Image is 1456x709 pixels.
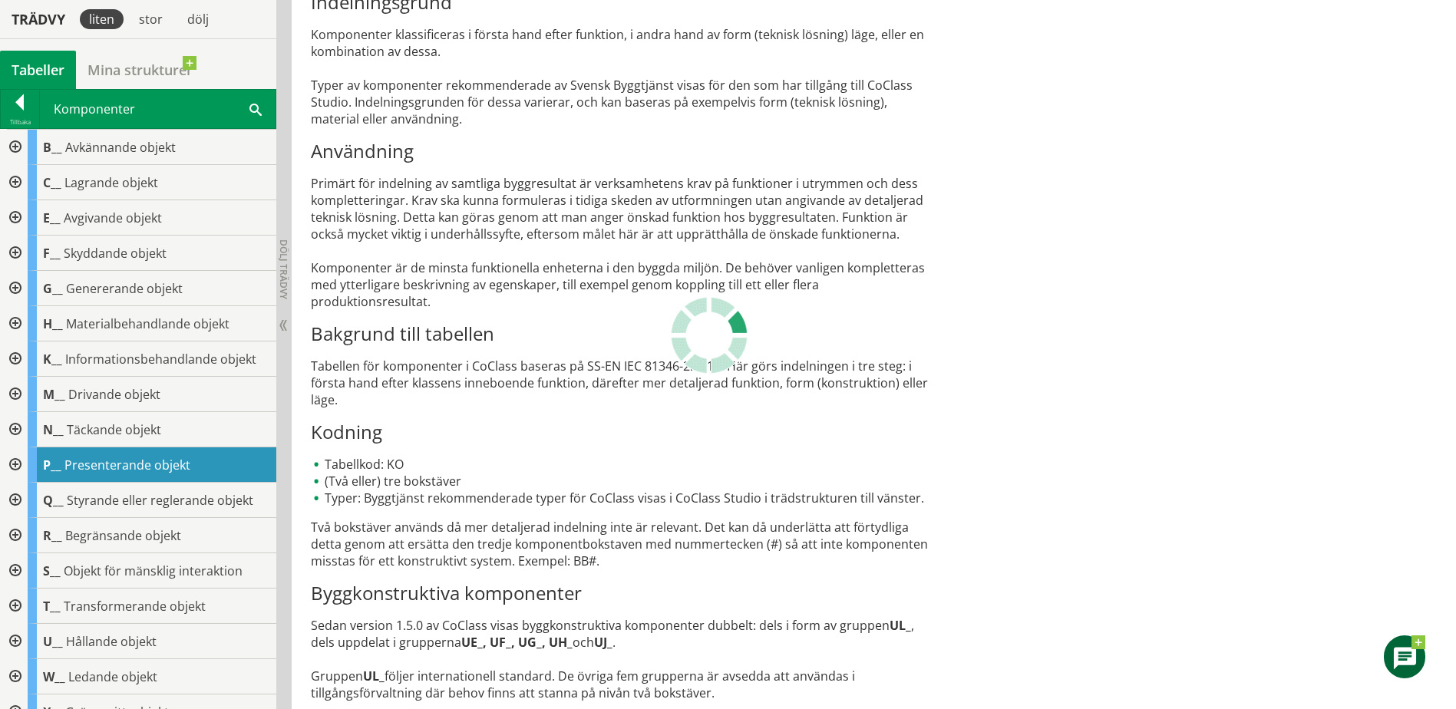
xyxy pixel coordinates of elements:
span: Hållande objekt [66,633,157,650]
span: H__ [43,315,63,332]
h3: Kodning [311,420,932,444]
span: Avkännande objekt [65,139,176,156]
h3: Användning [311,140,932,163]
span: Q__ [43,492,64,509]
strong: UJ_ [594,634,612,651]
span: E__ [43,209,61,226]
div: stor [130,9,172,29]
span: K__ [43,351,62,368]
li: Tabellkod: KO [311,456,932,473]
strong: UE_, UF_, UG_, UH_ [461,634,573,651]
img: Laddar [671,297,748,374]
span: G__ [43,280,63,297]
li: Typer: Byggtjänst rekommenderade typer för CoClass visas i CoClass Studio i trädstrukturen till v... [311,490,932,506]
span: Sök i tabellen [249,101,262,117]
span: Ledande objekt [68,668,157,685]
div: Trädvy [3,11,74,28]
span: Begränsande objekt [65,527,181,544]
span: Presenterande objekt [64,457,190,473]
span: P__ [43,457,61,473]
span: Informationsbehandlande objekt [65,351,256,368]
div: dölj [178,9,218,29]
h3: Bakgrund till tabellen [311,322,932,345]
span: S__ [43,562,61,579]
span: Avgivande objekt [64,209,162,226]
span: U__ [43,633,63,650]
span: B__ [43,139,62,156]
span: Objekt för mänsklig interaktion [64,562,243,579]
strong: UL_ [363,668,385,684]
span: Lagrande objekt [64,174,158,191]
div: Tillbaka [1,116,39,128]
div: Komponenter [40,90,276,128]
span: Täckande objekt [67,421,161,438]
span: W__ [43,668,65,685]
span: N__ [43,421,64,438]
span: Styrande eller reglerande objekt [67,492,253,509]
span: R__ [43,527,62,544]
span: F__ [43,245,61,262]
span: Transformerande objekt [64,598,206,615]
span: Materialbehandlande objekt [66,315,229,332]
a: Mina strukturer [76,51,204,89]
span: M__ [43,386,65,403]
span: C__ [43,174,61,191]
span: Drivande objekt [68,386,160,403]
h3: Byggkonstruktiva komponenter [311,582,932,605]
strong: UL_ [890,617,911,634]
span: Dölj trädvy [277,239,290,299]
span: T__ [43,598,61,615]
span: Genererande objekt [66,280,183,297]
li: (Två eller) tre bokstäver [311,473,932,490]
span: Skyddande objekt [64,245,167,262]
div: liten [80,9,124,29]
